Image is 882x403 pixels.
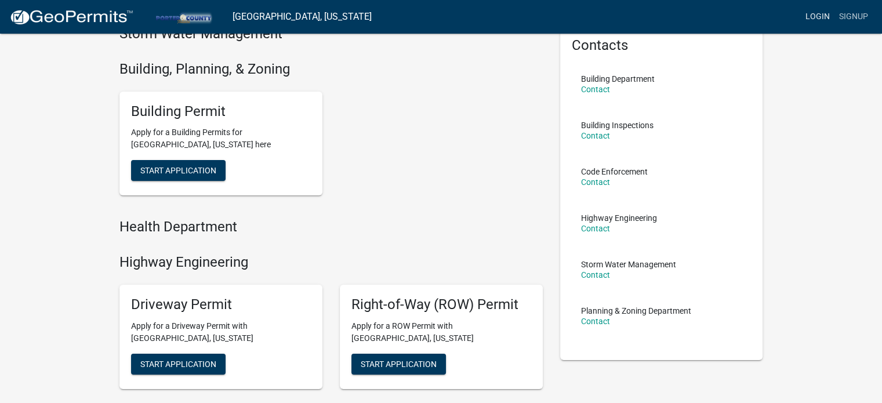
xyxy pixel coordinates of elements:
a: Contact [581,177,610,187]
button: Start Application [131,160,226,181]
a: Contact [581,131,610,140]
span: Start Application [361,359,437,368]
p: Code Enforcement [581,168,648,176]
p: Apply for a Building Permits for [GEOGRAPHIC_DATA], [US_STATE] here [131,126,311,151]
h5: Driveway Permit [131,296,311,313]
button: Start Application [131,354,226,375]
h4: Building, Planning, & Zoning [119,61,543,78]
a: Contact [581,224,610,233]
a: Signup [834,6,873,28]
p: Building Department [581,75,655,83]
p: Planning & Zoning Department [581,307,691,315]
p: Apply for a ROW Permit with [GEOGRAPHIC_DATA], [US_STATE] [351,320,531,344]
p: Apply for a Driveway Permit with [GEOGRAPHIC_DATA], [US_STATE] [131,320,311,344]
span: Start Application [140,166,216,175]
span: Start Application [140,359,216,368]
img: Porter County, Indiana [143,9,223,24]
h4: Highway Engineering [119,254,543,271]
h4: Health Department [119,219,543,235]
a: [GEOGRAPHIC_DATA], [US_STATE] [233,7,372,27]
h5: Building Permit [131,103,311,120]
p: Highway Engineering [581,214,657,222]
a: Contact [581,85,610,94]
h5: Contacts [572,37,752,54]
p: Storm Water Management [581,260,676,268]
a: Contact [581,270,610,279]
h4: Storm Water Management [119,26,543,42]
a: Login [801,6,834,28]
p: Building Inspections [581,121,654,129]
a: Contact [581,317,610,326]
h5: Right-of-Way (ROW) Permit [351,296,531,313]
button: Start Application [351,354,446,375]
